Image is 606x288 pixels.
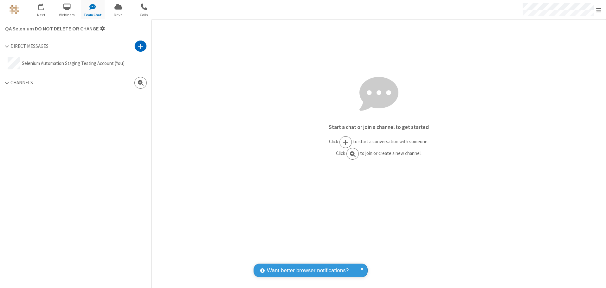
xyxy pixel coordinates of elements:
p: Start a chat or join a channel to get started [152,123,606,131]
span: Want better browser notifications? [267,266,349,275]
img: QA Selenium DO NOT DELETE OR CHANGE [10,5,19,14]
div: 1 [43,3,47,8]
button: Settings [3,22,108,35]
span: Calls [132,12,156,18]
span: Meet [29,12,53,18]
span: QA Selenium DO NOT DELETE OR CHANGE [5,26,99,32]
span: Drive [106,12,130,18]
span: Team Chat [81,12,105,18]
button: Selenium Automation Staging Testing Account (You) [5,54,147,72]
span: Channels [10,80,33,86]
span: Webinars [55,12,79,18]
span: Direct Messages [10,43,48,49]
p: Click to start a conversation with someone. Click to join or create a new channel. [152,136,606,160]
